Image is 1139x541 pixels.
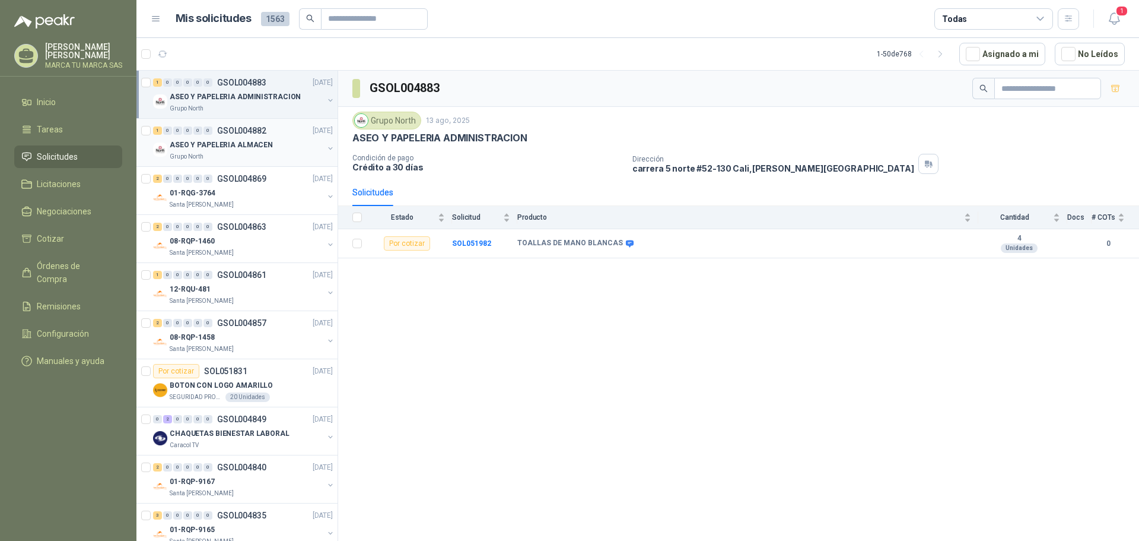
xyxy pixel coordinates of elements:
img: Company Logo [355,114,368,127]
p: Santa [PERSON_NAME] [170,344,234,354]
span: Producto [517,213,962,222]
div: 0 [203,223,212,231]
div: 0 [193,175,202,183]
p: BOTON CON LOGO AMARILLO [170,380,273,391]
div: Por cotizar [384,236,430,251]
th: Solicitud [452,206,517,229]
div: Unidades [1001,243,1038,253]
div: 0 [183,223,192,231]
span: Configuración [37,327,89,340]
span: Manuales y ayuda [37,355,104,368]
div: 3 [153,511,162,520]
div: 0 [163,223,172,231]
th: Docs [1067,206,1092,229]
div: 0 [183,463,192,472]
span: Licitaciones [37,178,81,191]
th: Estado [369,206,452,229]
img: Company Logo [153,191,167,205]
p: GSOL004863 [217,223,266,231]
div: 0 [173,223,182,231]
div: 0 [183,511,192,520]
img: Company Logo [153,431,167,445]
a: Inicio [14,91,122,113]
div: 0 [163,78,172,87]
span: Estado [369,213,435,222]
div: 0 [153,415,162,423]
div: 1 [153,271,162,279]
div: 2 [153,223,162,231]
p: MARCA TU MARCA SAS [45,62,122,69]
span: search [979,84,988,93]
span: Negociaciones [37,205,91,218]
p: 01-RQG-3764 [170,188,215,199]
span: search [306,14,314,23]
p: SOL051831 [204,367,247,375]
p: 01-RQP-9167 [170,476,215,488]
th: Producto [517,206,978,229]
div: 1 [153,78,162,87]
p: ASEO Y PAPELERIA ADMINISTRACION [170,91,301,103]
a: Remisiones [14,295,122,318]
p: [PERSON_NAME] [PERSON_NAME] [45,43,122,59]
div: 0 [193,271,202,279]
img: Company Logo [153,287,167,301]
div: Todas [942,12,967,26]
div: 0 [163,175,172,183]
a: 1 0 0 0 0 0 GSOL004882[DATE] Company LogoASEO Y PAPELERIA ALMACENGrupo North [153,124,335,162]
p: Santa [PERSON_NAME] [170,200,234,210]
div: 0 [173,319,182,327]
span: Cantidad [978,213,1051,222]
p: ASEO Y PAPELERIA ALMACEN [170,140,273,151]
span: Solicitudes [37,150,78,163]
p: [DATE] [313,173,333,185]
p: Grupo North [170,152,203,162]
th: Cantidad [978,206,1067,229]
p: [DATE] [313,270,333,281]
p: 12-RQU-481 [170,284,211,295]
a: Manuales y ayuda [14,350,122,372]
div: 0 [183,78,192,87]
th: # COTs [1092,206,1139,229]
a: Por cotizarSOL051831[DATE] Company LogoBOTON CON LOGO AMARILLOSEGURIDAD PROVISER LTDA20 Unidades [136,359,338,407]
p: Dirección [632,155,914,163]
div: 0 [163,319,172,327]
div: 0 [193,126,202,135]
div: 2 [163,415,172,423]
p: [DATE] [313,77,333,88]
div: Solicitudes [352,186,393,199]
span: Cotizar [37,232,64,245]
a: 1 0 0 0 0 0 GSOL004861[DATE] Company Logo12-RQU-481Santa [PERSON_NAME] [153,268,335,306]
p: Santa [PERSON_NAME] [170,489,234,498]
a: Solicitudes [14,145,122,168]
div: 2 [153,319,162,327]
span: Solicitud [452,213,501,222]
button: 1 [1103,8,1125,30]
div: 20 Unidades [225,393,270,402]
p: Grupo North [170,104,203,113]
a: Cotizar [14,227,122,250]
img: Company Logo [153,479,167,493]
div: 0 [183,415,192,423]
p: SEGURIDAD PROVISER LTDA [170,393,223,402]
p: GSOL004857 [217,319,266,327]
div: 0 [203,319,212,327]
p: GSOL004861 [217,271,266,279]
div: 0 [193,223,202,231]
p: 08-RQP-1460 [170,236,215,247]
p: GSOL004849 [217,415,266,423]
p: Caracol TV [170,441,199,450]
b: TOALLAS DE MANO BLANCAS [517,239,623,248]
span: Inicio [37,96,56,109]
div: 0 [193,78,202,87]
a: Configuración [14,322,122,345]
p: 13 ago, 2025 [426,115,470,126]
div: 1 - 50 de 768 [877,45,950,64]
p: Santa [PERSON_NAME] [170,248,234,258]
p: GSOL004840 [217,463,266,472]
div: 2 [153,463,162,472]
div: 0 [173,78,182,87]
div: 0 [173,271,182,279]
a: Órdenes de Compra [14,255,122,290]
b: 0 [1092,238,1125,249]
p: [DATE] [313,510,333,521]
